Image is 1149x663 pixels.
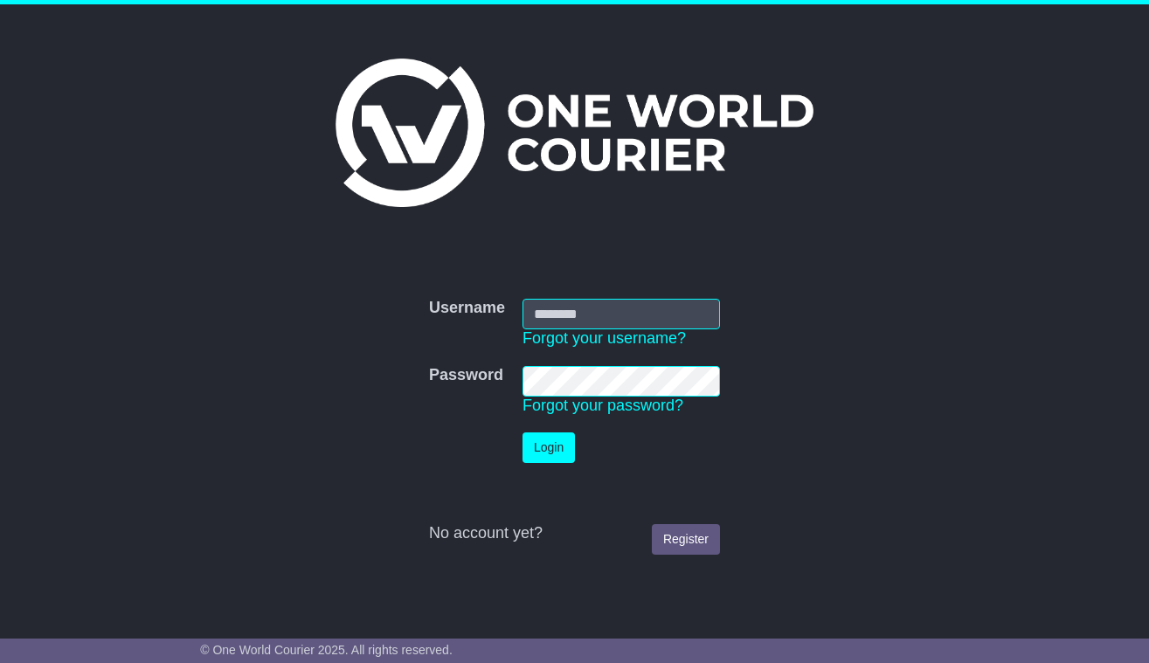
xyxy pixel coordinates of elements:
[652,524,720,555] a: Register
[336,59,813,207] img: One World
[523,329,686,347] a: Forgot your username?
[200,643,453,657] span: © One World Courier 2025. All rights reserved.
[429,299,505,318] label: Username
[523,397,683,414] a: Forgot your password?
[523,432,575,463] button: Login
[429,366,503,385] label: Password
[429,524,720,543] div: No account yet?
